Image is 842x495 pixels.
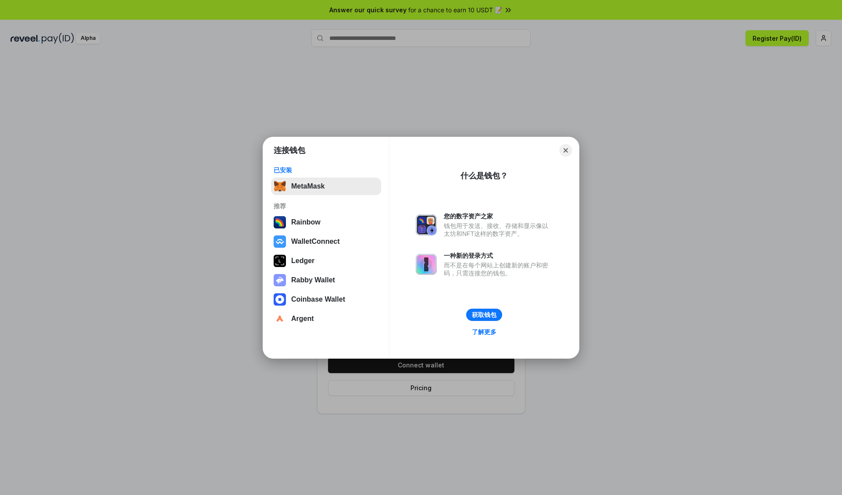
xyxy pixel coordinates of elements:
[460,171,508,181] div: 什么是钱包？
[274,293,286,306] img: svg+xml,%3Csvg%20width%3D%2228%22%20height%3D%2228%22%20viewBox%3D%220%200%2028%2028%22%20fill%3D...
[271,178,381,195] button: MetaMask
[416,254,437,275] img: svg+xml,%3Csvg%20xmlns%3D%22http%3A%2F%2Fwww.w3.org%2F2000%2Fsvg%22%20fill%3D%22none%22%20viewBox...
[472,328,496,336] div: 了解更多
[444,222,553,238] div: 钱包用于发送、接收、存储和显示像以太坊和NFT这样的数字资产。
[271,214,381,231] button: Rainbow
[274,235,286,248] img: svg+xml,%3Csvg%20width%3D%2228%22%20height%3D%2228%22%20viewBox%3D%220%200%2028%2028%22%20fill%3D...
[444,212,553,220] div: 您的数字资产之家
[416,214,437,235] img: svg+xml,%3Csvg%20xmlns%3D%22http%3A%2F%2Fwww.w3.org%2F2000%2Fsvg%22%20fill%3D%22none%22%20viewBox...
[271,310,381,328] button: Argent
[291,296,345,303] div: Coinbase Wallet
[271,252,381,270] button: Ledger
[274,145,305,156] h1: 连接钱包
[274,180,286,192] img: svg+xml,%3Csvg%20fill%3D%22none%22%20height%3D%2233%22%20viewBox%3D%220%200%2035%2033%22%20width%...
[291,218,321,226] div: Rainbow
[560,144,572,157] button: Close
[271,233,381,250] button: WalletConnect
[274,313,286,325] img: svg+xml,%3Csvg%20width%3D%2228%22%20height%3D%2228%22%20viewBox%3D%220%200%2028%2028%22%20fill%3D...
[444,261,553,277] div: 而不是在每个网站上创建新的账户和密码，只需连接您的钱包。
[274,274,286,286] img: svg+xml,%3Csvg%20xmlns%3D%22http%3A%2F%2Fwww.w3.org%2F2000%2Fsvg%22%20fill%3D%22none%22%20viewBox...
[271,291,381,308] button: Coinbase Wallet
[291,238,340,246] div: WalletConnect
[472,311,496,319] div: 获取钱包
[444,252,553,260] div: 一种新的登录方式
[466,309,502,321] button: 获取钱包
[291,182,325,190] div: MetaMask
[291,315,314,323] div: Argent
[291,257,314,265] div: Ledger
[271,271,381,289] button: Rabby Wallet
[274,216,286,228] img: svg+xml,%3Csvg%20width%3D%22120%22%20height%3D%22120%22%20viewBox%3D%220%200%20120%20120%22%20fil...
[274,166,378,174] div: 已安装
[274,255,286,267] img: svg+xml,%3Csvg%20xmlns%3D%22http%3A%2F%2Fwww.w3.org%2F2000%2Fsvg%22%20width%3D%2228%22%20height%3...
[291,276,335,284] div: Rabby Wallet
[274,202,378,210] div: 推荐
[467,326,502,338] a: 了解更多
